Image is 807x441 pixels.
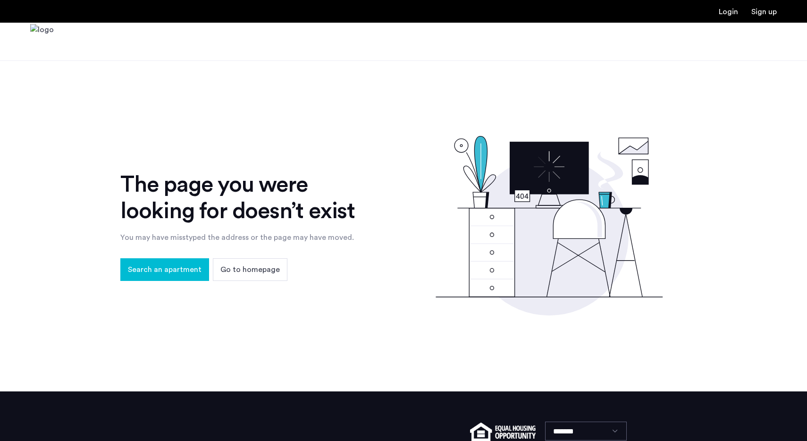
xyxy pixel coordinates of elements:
[30,24,54,59] img: logo
[128,264,202,275] span: Search an apartment
[751,8,777,16] a: Registration
[120,258,209,281] button: button
[213,258,287,281] button: button
[220,264,280,275] span: Go to homepage
[120,232,372,243] div: You may have misstyped the address or the page may have moved.
[545,422,627,441] select: Language select
[30,24,54,59] a: Cazamio Logo
[120,171,372,224] div: The page you were looking for doesn’t exist
[719,8,738,16] a: Login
